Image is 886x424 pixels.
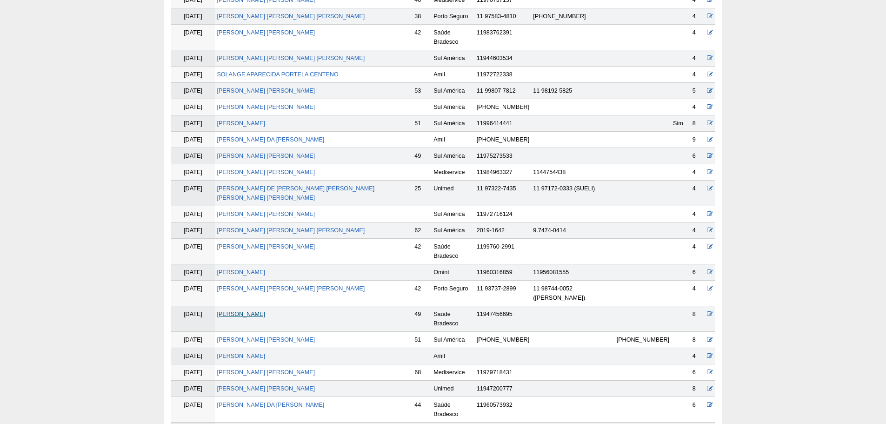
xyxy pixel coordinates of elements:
[171,281,215,306] td: [DATE]
[531,83,615,99] td: 11 98192 5825
[432,239,475,264] td: Saúde Bradesco
[691,132,706,148] td: 9
[475,8,531,25] td: 11 97583-4810
[432,83,475,99] td: Sul América
[475,181,531,206] td: 11 97322-7435
[217,169,315,175] a: [PERSON_NAME] [PERSON_NAME]
[691,397,706,423] td: 6
[432,264,475,281] td: Omint
[171,50,215,67] td: [DATE]
[171,264,215,281] td: [DATE]
[171,239,215,264] td: [DATE]
[691,381,706,397] td: 8
[691,181,706,206] td: 4
[432,164,475,181] td: Mediservice
[432,132,475,148] td: Amil
[217,269,265,276] a: [PERSON_NAME]
[217,243,315,250] a: [PERSON_NAME] [PERSON_NAME]
[413,181,432,206] td: 25
[217,29,315,36] a: [PERSON_NAME] [PERSON_NAME]
[432,222,475,239] td: Sul América
[691,67,706,83] td: 4
[171,381,215,397] td: [DATE]
[691,83,706,99] td: 5
[531,222,615,239] td: 9.7474-0414
[413,281,432,306] td: 42
[217,337,315,343] a: [PERSON_NAME] [PERSON_NAME]
[217,13,365,20] a: [PERSON_NAME] [PERSON_NAME] [PERSON_NAME]
[171,164,215,181] td: [DATE]
[475,306,531,332] td: 11947456695
[475,397,531,423] td: 11960573932
[171,115,215,132] td: [DATE]
[171,181,215,206] td: [DATE]
[217,369,315,376] a: [PERSON_NAME] [PERSON_NAME]
[475,99,531,115] td: [PHONE_NUMBER]
[475,332,531,348] td: [PHONE_NUMBER]
[217,153,315,159] a: [PERSON_NAME] [PERSON_NAME]
[217,285,365,292] a: [PERSON_NAME] [PERSON_NAME] [PERSON_NAME]
[432,8,475,25] td: Porto Seguro
[413,83,432,99] td: 53
[217,211,315,217] a: [PERSON_NAME] [PERSON_NAME]
[691,206,706,222] td: 4
[475,50,531,67] td: 11944603534
[475,281,531,306] td: 11 93737-2899
[217,120,265,127] a: [PERSON_NAME]
[531,8,615,25] td: [PHONE_NUMBER]
[171,25,215,50] td: [DATE]
[171,132,215,148] td: [DATE]
[531,181,615,206] td: 11 97172-0333 (SUELI)
[171,67,215,83] td: [DATE]
[413,306,432,332] td: 49
[475,264,531,281] td: 11960316859
[171,8,215,25] td: [DATE]
[475,381,531,397] td: 11947200777
[171,206,215,222] td: [DATE]
[217,55,365,61] a: [PERSON_NAME] [PERSON_NAME] [PERSON_NAME]
[217,185,374,201] a: [PERSON_NAME] DE [PERSON_NAME] [PERSON_NAME] [PERSON_NAME] [PERSON_NAME]
[691,115,706,132] td: 8
[671,115,691,132] td: Sim
[691,8,706,25] td: 4
[475,239,531,264] td: 1199760-2991
[171,148,215,164] td: [DATE]
[171,306,215,332] td: [DATE]
[691,306,706,332] td: 8
[691,348,706,364] td: 4
[432,67,475,83] td: Amil
[171,348,215,364] td: [DATE]
[475,364,531,381] td: 11979718431
[432,332,475,348] td: Sul América
[413,8,432,25] td: 38
[171,222,215,239] td: [DATE]
[475,25,531,50] td: 11983762391
[171,364,215,381] td: [DATE]
[531,264,615,281] td: 11956081555
[691,364,706,381] td: 6
[475,206,531,222] td: 11972716124
[413,148,432,164] td: 49
[475,83,531,99] td: 11 99807 7812
[615,332,671,348] td: [PHONE_NUMBER]
[432,397,475,423] td: Saúde Bradesco
[171,99,215,115] td: [DATE]
[432,281,475,306] td: Porto Seguro
[691,25,706,50] td: 4
[217,227,365,234] a: [PERSON_NAME] [PERSON_NAME] [PERSON_NAME]
[413,364,432,381] td: 68
[691,148,706,164] td: 6
[432,115,475,132] td: Sul América
[413,239,432,264] td: 42
[691,50,706,67] td: 4
[691,164,706,181] td: 4
[413,397,432,423] td: 44
[432,206,475,222] td: Sul América
[531,164,615,181] td: 1144754438
[475,148,531,164] td: 11975273533
[691,281,706,306] td: 4
[413,115,432,132] td: 51
[217,311,265,317] a: [PERSON_NAME]
[432,50,475,67] td: Sul América
[432,364,475,381] td: Mediservice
